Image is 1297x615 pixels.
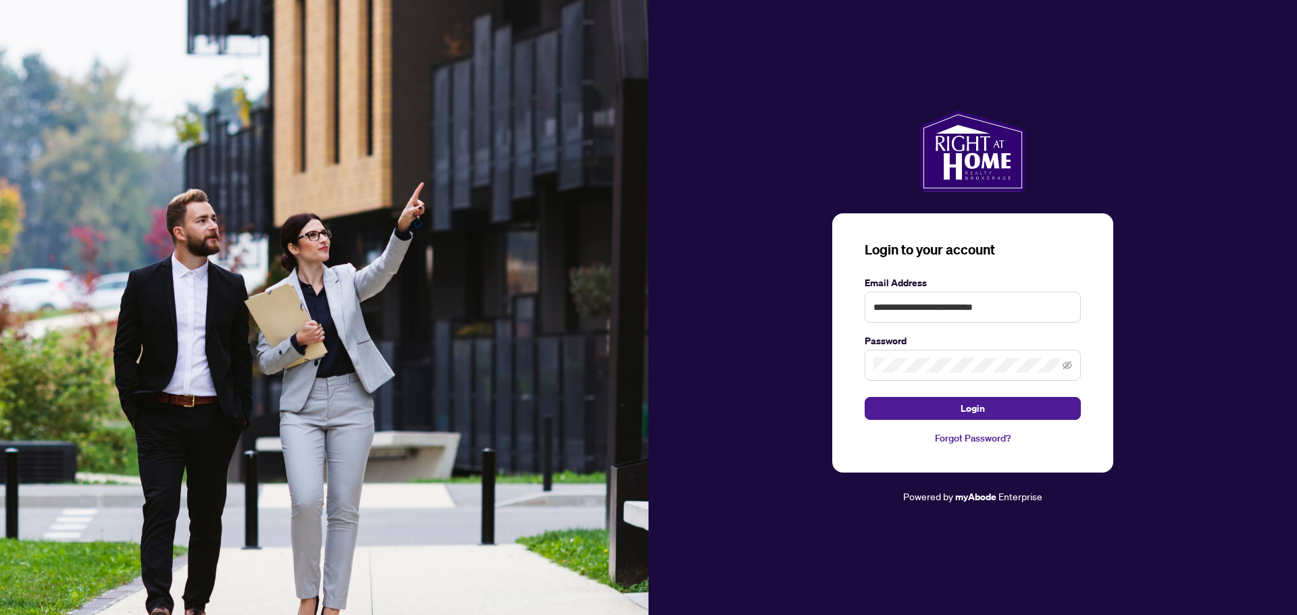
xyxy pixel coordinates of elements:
label: Password [865,333,1081,348]
span: Enterprise [998,490,1042,502]
img: ma-logo [920,111,1025,192]
h3: Login to your account [865,240,1081,259]
button: Login [865,397,1081,420]
label: Email Address [865,275,1081,290]
span: Powered by [903,490,953,502]
span: Login [961,398,985,419]
span: eye-invisible [1063,360,1072,370]
a: Forgot Password? [865,431,1081,446]
a: myAbode [955,489,996,504]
